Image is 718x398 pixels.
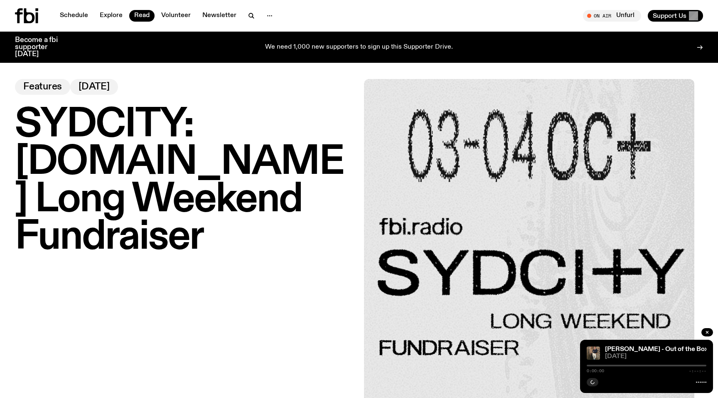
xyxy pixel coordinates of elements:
h3: Become a fbi supporter [DATE] [15,37,68,58]
span: Features [23,82,62,91]
span: 0:00:00 [587,369,604,373]
a: [PERSON_NAME] - Out of the Box [605,346,708,353]
img: Kate Saap & Lynn Harries [587,346,600,360]
button: Support Us [648,10,703,22]
a: Volunteer [156,10,196,22]
a: Newsletter [197,10,241,22]
h1: SYDCITY: [DOMAIN_NAME] Long Weekend Fundraiser [15,106,354,256]
a: Explore [95,10,128,22]
a: Read [129,10,155,22]
button: On AirUnfurl [583,10,641,22]
span: -:--:-- [689,369,706,373]
p: We need 1,000 new supporters to sign up this Supporter Drive. [265,44,453,51]
a: Schedule [55,10,93,22]
span: [DATE] [79,82,110,91]
span: Support Us [653,12,686,20]
span: [DATE] [605,354,706,360]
